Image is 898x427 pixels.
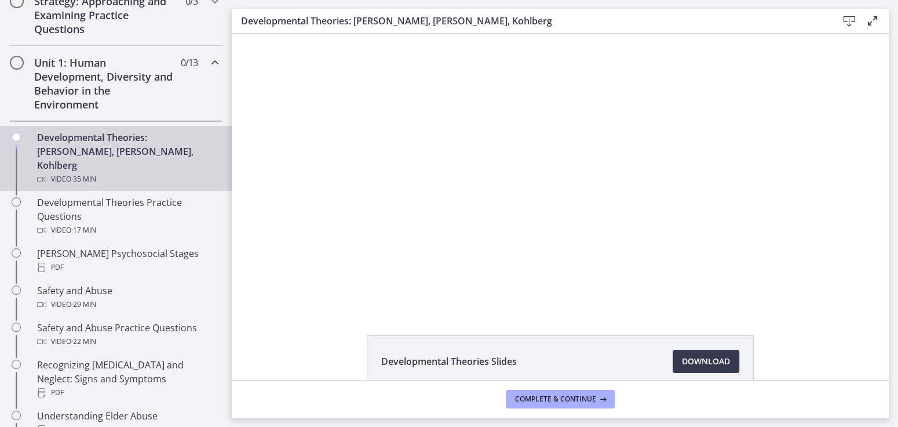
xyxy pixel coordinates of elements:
[515,395,596,404] span: Complete & continue
[71,223,96,237] span: · 17 min
[506,390,615,408] button: Complete & continue
[673,350,739,373] a: Download
[37,131,218,186] div: Developmental Theories: [PERSON_NAME], [PERSON_NAME], Kohlberg
[37,247,218,274] div: [PERSON_NAME] Psychosocial Stages
[37,284,218,312] div: Safety and Abuse
[37,223,218,237] div: Video
[37,358,218,400] div: Recognizing [MEDICAL_DATA] and Neglect: Signs and Symptoms
[37,335,218,349] div: Video
[37,321,218,349] div: Safety and Abuse Practice Questions
[241,14,819,28] h3: Developmental Theories: [PERSON_NAME], [PERSON_NAME], Kohlberg
[37,260,218,274] div: PDF
[71,298,96,312] span: · 29 min
[71,172,96,186] span: · 35 min
[37,172,218,186] div: Video
[71,335,96,349] span: · 22 min
[37,386,218,400] div: PDF
[181,56,198,70] span: 0 / 13
[34,56,176,111] h2: Unit 1: Human Development, Diversity and Behavior in the Environment
[37,196,218,237] div: Developmental Theories Practice Questions
[37,298,218,312] div: Video
[232,34,889,309] iframe: Video Lesson
[682,354,730,368] span: Download
[381,354,517,368] span: Developmental Theories Slides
